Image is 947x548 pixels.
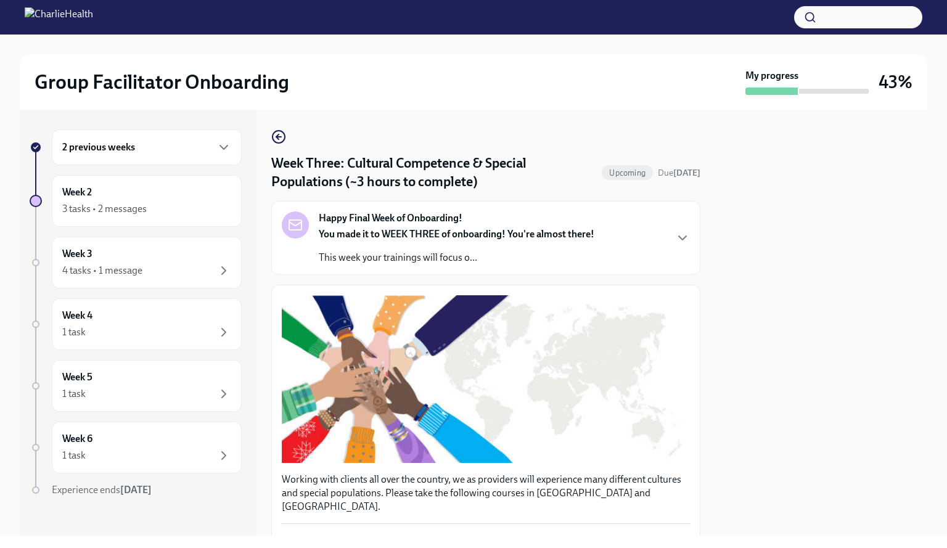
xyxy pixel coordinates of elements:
strong: [DATE] [673,168,700,178]
span: Upcoming [602,168,653,178]
button: Zoom image [282,295,690,463]
a: Week 41 task [30,298,242,350]
h6: Week 6 [62,432,92,446]
h6: 2 previous weeks [62,141,135,154]
h6: Week 5 [62,370,92,384]
div: 4 tasks • 1 message [62,264,142,277]
a: Week 61 task [30,422,242,473]
h6: Week 2 [62,186,92,199]
span: Due [658,168,700,178]
div: 3 tasks • 2 messages [62,202,147,216]
strong: My progress [745,69,798,83]
div: 1 task [62,387,86,401]
h2: Group Facilitator Onboarding [35,70,289,94]
a: Week 51 task [30,360,242,412]
h6: Week 3 [62,247,92,261]
span: Experience ends [52,484,152,496]
p: This week your trainings will focus o... [319,251,594,264]
p: Working with clients all over the country, we as providers will experience many different culture... [282,473,690,513]
div: 2 previous weeks [52,129,242,165]
span: September 23rd, 2025 09:00 [658,167,700,179]
img: CharlieHealth [25,7,93,27]
h6: Week 4 [62,309,92,322]
div: 1 task [62,449,86,462]
a: Week 34 tasks • 1 message [30,237,242,288]
strong: You made it to WEEK THREE of onboarding! You're almost there! [319,228,594,240]
a: Week 23 tasks • 2 messages [30,175,242,227]
strong: Happy Final Week of Onboarding! [319,211,462,225]
strong: [DATE] [120,484,152,496]
div: 1 task [62,325,86,339]
h3: 43% [879,71,912,93]
h4: Week Three: Cultural Competence & Special Populations (~3 hours to complete) [271,154,597,191]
